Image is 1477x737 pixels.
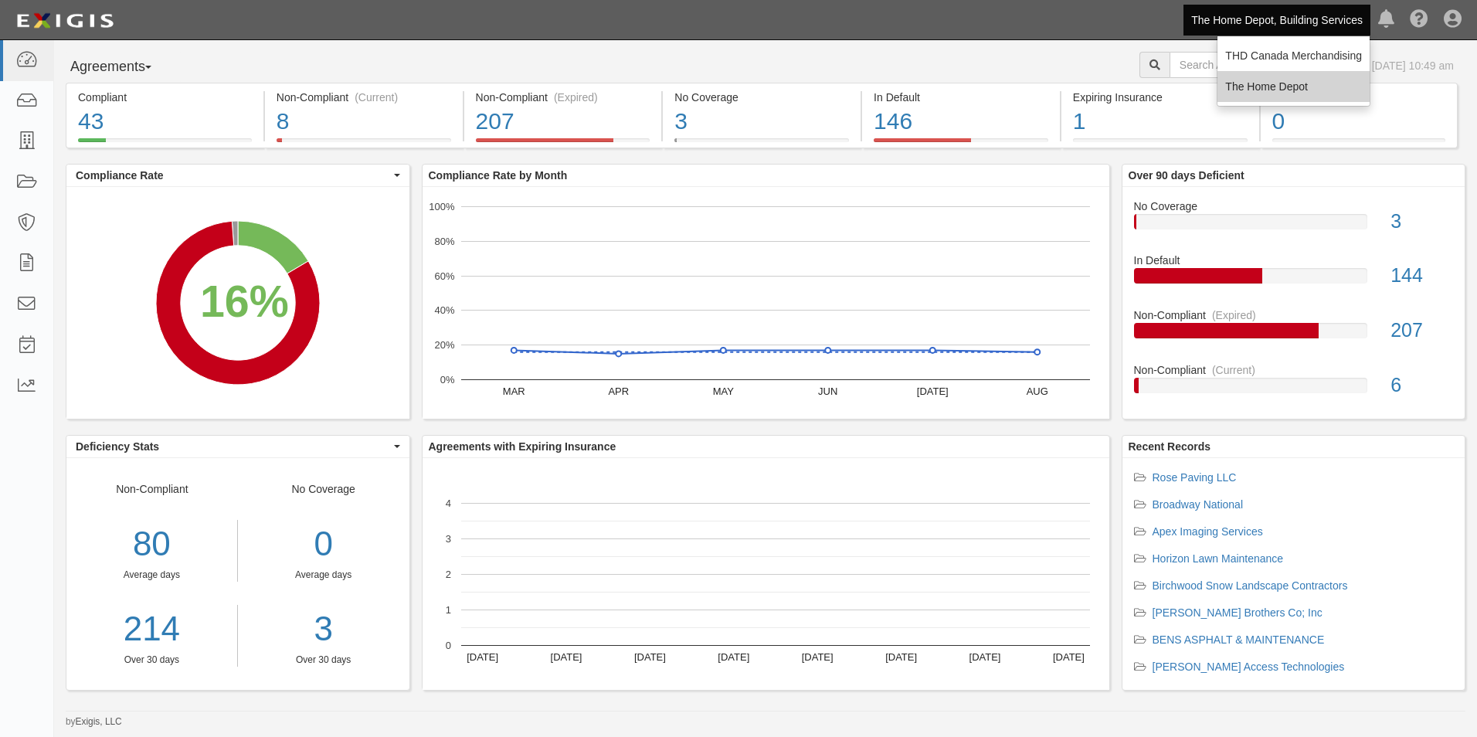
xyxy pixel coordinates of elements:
button: Deficiency Stats [66,436,409,457]
text: [DATE] [885,651,917,663]
b: Over 90 days Deficient [1129,169,1244,182]
a: Rose Paving LLC [1153,471,1237,484]
text: 100% [429,201,455,212]
div: 0 [1272,105,1446,138]
a: Pending Review0 [1261,138,1458,151]
div: Non-Compliant [1122,307,1465,323]
text: 20% [434,339,454,351]
svg: A chart. [66,187,409,419]
div: Expiring Insurance [1073,90,1248,105]
text: [DATE] [718,651,749,663]
text: JUN [818,385,837,397]
small: by [66,715,122,729]
svg: A chart. [423,187,1109,419]
text: APR [608,385,629,397]
text: [DATE] [633,651,665,663]
div: Non-Compliant (Expired) [476,90,650,105]
a: Expiring Insurance1 [1061,138,1259,151]
a: Exigis, LLC [76,716,122,727]
div: (Current) [1212,362,1255,378]
div: Over 30 days [66,654,237,667]
a: Apex Imaging Services [1153,525,1263,538]
div: 146 [874,105,1048,138]
a: Non-Compliant(Expired)207 [1134,307,1454,362]
a: Non-Compliant(Current)6 [1134,362,1454,406]
div: (Expired) [554,90,598,105]
div: 3 [1379,208,1465,236]
a: Birchwood Snow Landscape Contractors [1153,579,1348,592]
div: 43 [78,105,252,138]
div: Average days [66,569,237,582]
div: In Default [874,90,1048,105]
text: 80% [434,236,454,247]
a: Compliant43 [66,138,263,151]
div: Over 30 days [250,654,398,667]
span: Compliance Rate [76,168,390,183]
a: Non-Compliant(Current)8 [265,138,463,151]
text: 3 [445,533,450,545]
div: Compliant [78,90,252,105]
a: In Default144 [1134,253,1454,307]
a: The Home Depot [1217,71,1370,102]
a: In Default146 [862,138,1060,151]
a: THD Canada Merchandising [1217,40,1370,71]
div: 0 [250,520,398,569]
div: 6 [1379,372,1465,399]
text: 0% [440,374,454,385]
div: 207 [1379,317,1465,345]
a: Non-Compliant(Expired)207 [464,138,662,151]
a: The Home Depot, Building Services [1183,5,1370,36]
div: Non-Compliant [66,481,238,667]
a: No Coverage3 [663,138,861,151]
div: 80 [66,520,237,569]
div: Average days [250,569,398,582]
img: logo-5460c22ac91f19d4615b14bd174203de0afe785f0fc80cf4dbbc73dc1793850b.png [12,7,118,35]
div: Non-Compliant [1122,362,1465,378]
text: [DATE] [969,651,1000,663]
div: (Expired) [1212,307,1256,323]
i: Help Center - Complianz [1410,11,1428,29]
text: 60% [434,270,454,281]
a: No Coverage3 [1134,199,1454,253]
a: 3 [250,605,398,654]
text: [DATE] [550,651,582,663]
a: Broadway National [1153,498,1244,511]
b: Recent Records [1129,440,1211,453]
span: Deficiency Stats [76,439,390,454]
div: (Current) [355,90,398,105]
input: Search Agreements [1170,52,1333,78]
text: [DATE] [467,651,498,663]
text: [DATE] [801,651,833,663]
div: No Coverage [238,481,409,667]
a: 214 [66,605,237,654]
a: BENS ASPHALT & MAINTENANCE [1153,633,1325,646]
text: 40% [434,304,454,316]
button: Agreements [66,52,182,83]
text: [DATE] [1052,651,1084,663]
text: 0 [445,640,450,651]
b: Agreements with Expiring Insurance [429,440,616,453]
div: 1 [1073,105,1248,138]
text: 4 [445,498,450,509]
div: As of [DATE] 10:49 am [1344,58,1454,73]
text: [DATE] [916,385,948,397]
a: [PERSON_NAME] Access Technologies [1153,661,1345,673]
b: Compliance Rate by Month [429,169,568,182]
text: AUG [1026,385,1047,397]
text: MAR [502,385,525,397]
div: 16% [200,270,289,334]
div: Non-Compliant (Current) [277,90,451,105]
a: [PERSON_NAME] Brothers Co; Inc [1153,606,1323,619]
svg: A chart. [423,458,1109,690]
div: 207 [476,105,650,138]
div: 3 [674,105,849,138]
div: No Coverage [1122,199,1465,214]
a: Horizon Lawn Maintenance [1153,552,1284,565]
text: 1 [445,604,450,616]
div: 8 [277,105,451,138]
